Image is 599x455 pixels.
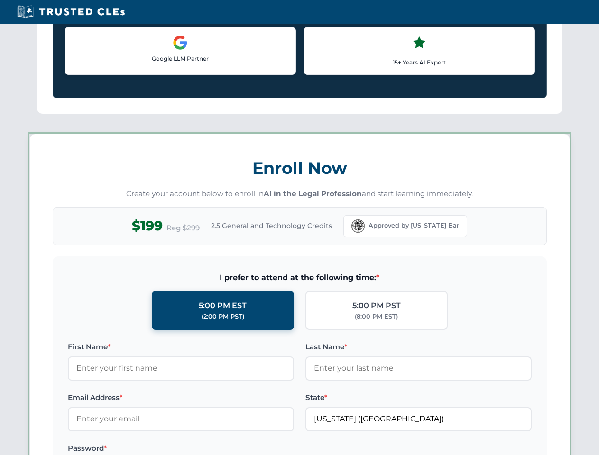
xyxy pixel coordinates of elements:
label: First Name [68,341,294,353]
p: Create your account below to enroll in and start learning immediately. [53,189,547,200]
input: Florida (FL) [305,407,532,431]
div: 5:00 PM EST [199,300,247,312]
span: Approved by [US_STATE] Bar [369,221,459,230]
input: Enter your email [68,407,294,431]
h3: Enroll Now [53,153,547,183]
input: Enter your first name [68,356,294,380]
span: Reg $299 [166,222,200,234]
label: State [305,392,532,403]
div: 5:00 PM PST [352,300,401,312]
img: Florida Bar [351,219,365,233]
span: I prefer to attend at the following time: [68,272,532,284]
label: Last Name [305,341,532,353]
div: (2:00 PM PST) [202,312,244,321]
label: Password [68,443,294,454]
img: Trusted CLEs [14,5,128,19]
img: Google [173,35,188,50]
p: 15+ Years AI Expert [312,58,527,67]
div: (8:00 PM EST) [355,312,398,321]
input: Enter your last name [305,356,532,380]
label: Email Address [68,392,294,403]
p: Google LLM Partner [73,54,288,63]
span: 2.5 General and Technology Credits [211,220,332,231]
strong: AI in the Legal Profession [264,189,362,198]
span: $199 [132,215,163,237]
